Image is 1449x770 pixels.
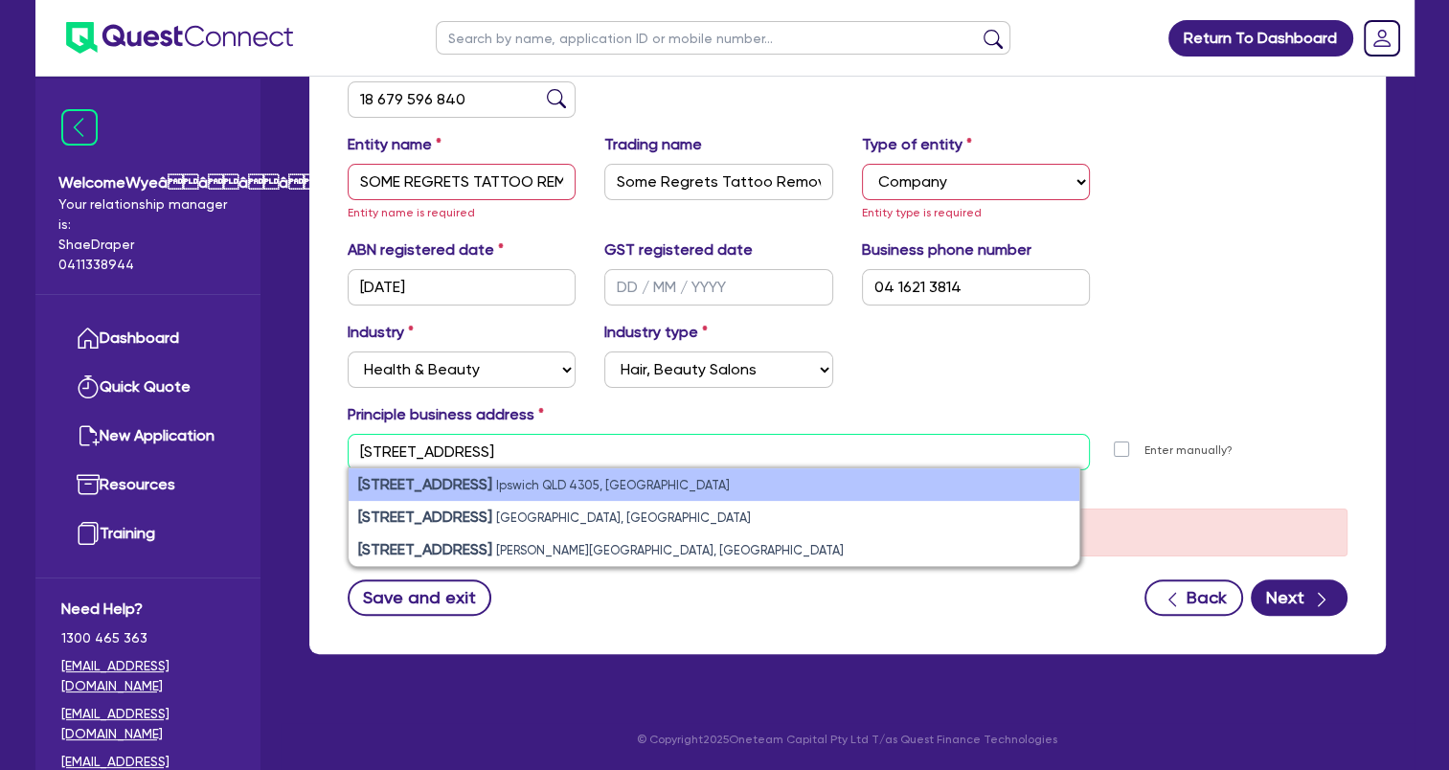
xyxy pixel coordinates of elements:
[1144,442,1233,460] label: Enter manually?
[348,133,441,156] label: Entity name
[296,731,1399,748] p: © Copyright 2025 Oneteam Capital Pty Ltd T/as Quest Finance Technologies
[436,21,1010,55] input: Search by name, application ID or mobile number...
[77,375,100,398] img: quick-quote
[604,321,708,344] label: Industry type
[547,89,566,108] img: abn-lookup icon
[862,238,1031,261] label: Business phone number
[1168,20,1353,57] a: Return To Dashboard
[862,206,982,219] span: Entity type is required
[358,475,492,493] strong: [STREET_ADDRESS]
[496,478,730,492] small: Ipswich QLD 4305, [GEOGRAPHIC_DATA]
[348,321,414,344] label: Industry
[77,424,100,447] img: new-application
[58,194,238,275] span: Your relationship manager is: Shae Draper 0411338944
[61,510,235,558] a: Training
[1357,13,1407,63] a: Dropdown toggle
[1144,579,1243,616] button: Back
[58,171,238,194] span: Welcome Wyeââââ
[604,133,702,156] label: Trading name
[348,403,544,426] label: Principle business address
[61,363,235,412] a: Quick Quote
[496,510,751,525] small: [GEOGRAPHIC_DATA], [GEOGRAPHIC_DATA]
[61,461,235,510] a: Resources
[348,238,504,261] label: ABN registered date
[358,540,492,558] strong: [STREET_ADDRESS]
[66,22,293,54] img: quest-connect-logo-blue
[604,238,753,261] label: GST registered date
[61,598,235,621] span: Need Help?
[348,206,475,219] span: Entity name is required
[862,133,972,156] label: Type of entity
[77,473,100,496] img: resources
[1251,579,1347,616] button: Next
[61,628,235,648] span: 1300 465 363
[604,269,833,306] input: DD / MM / YYYY
[348,579,492,616] button: Save and exit
[348,269,577,306] input: DD / MM / YYYY
[61,656,235,696] a: [EMAIL_ADDRESS][DOMAIN_NAME]
[61,704,235,744] a: [EMAIL_ADDRESS][DOMAIN_NAME]
[77,522,100,545] img: training
[61,412,235,461] a: New Application
[61,314,235,363] a: Dashboard
[61,109,98,146] img: icon-menu-close
[358,508,492,526] strong: [STREET_ADDRESS]
[496,543,844,557] small: [PERSON_NAME][GEOGRAPHIC_DATA], [GEOGRAPHIC_DATA]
